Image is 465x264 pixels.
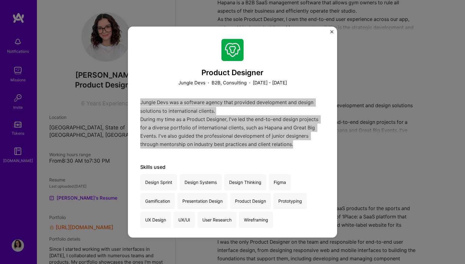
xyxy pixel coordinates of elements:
[178,80,205,86] p: Jungle Devs
[140,164,325,171] div: Skills used
[180,174,222,191] div: Design Systems
[330,30,333,37] button: Close
[269,174,291,191] div: Figma
[177,193,228,209] div: Presentation Design
[212,80,247,86] p: B2B, Consulting
[140,68,325,77] h3: Product Designer
[224,174,266,191] div: Design Thinking
[239,212,273,228] div: Wireframing
[197,212,236,228] div: User Research
[140,193,175,209] div: Gamification
[230,193,271,209] div: Product Design
[221,39,244,61] img: Company logo
[208,80,209,86] span: ·
[273,193,307,209] div: Prototyping
[140,174,177,191] div: Design Sprint
[253,80,287,86] p: [DATE] - [DATE]
[173,212,195,228] div: UX/UI
[249,80,250,86] span: ·
[140,212,171,228] div: UX Design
